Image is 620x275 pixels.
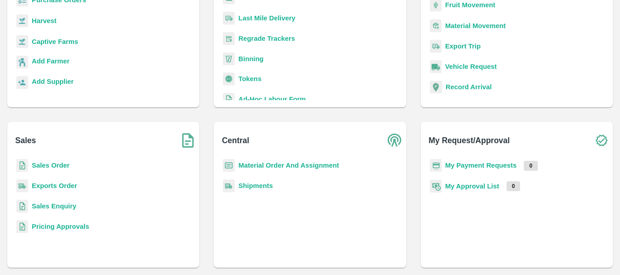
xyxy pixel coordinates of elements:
img: sales [16,200,28,213]
a: Add Farmer [32,56,69,68]
a: Sales Enquiry [32,203,76,210]
img: bin [223,53,235,65]
a: Binning [238,55,263,63]
img: farmer [16,56,28,69]
a: Record Arrival [446,83,492,91]
a: My Payment Requests [445,162,517,169]
img: harvest [16,35,28,48]
img: central [384,129,406,152]
b: Central [222,134,249,147]
a: Fruit Movement [445,1,496,9]
img: centralMaterial [223,159,235,172]
img: soSales [177,129,199,152]
p: 0 [524,161,538,171]
a: Ad-Hoc Labour Form [238,96,305,103]
img: delivery [430,40,442,53]
img: harvest [16,14,28,28]
a: Add Supplier [32,77,74,89]
a: Export Trip [445,43,481,50]
a: Last Mile Delivery [238,14,295,22]
img: sales [223,93,235,106]
b: Sales [15,134,36,147]
img: tokens [223,72,235,86]
a: Vehicle Request [445,63,497,70]
img: payment [430,159,442,172]
img: material [430,19,442,33]
img: recordArrival [430,81,442,93]
b: Add Supplier [32,78,74,85]
img: whTracker [223,32,235,45]
img: supplier [16,76,28,89]
a: Material Movement [445,22,506,29]
img: shipments [16,179,28,193]
a: Captive Farms [32,38,78,45]
a: Sales Order [32,162,69,169]
a: Tokens [238,75,261,82]
a: Harvest [32,17,56,24]
b: Add Farmer [32,58,69,65]
img: approval [430,179,442,193]
img: sales [16,220,28,233]
p: 0 [507,181,521,191]
img: shipments [223,179,235,193]
a: Material Order And Assignment [238,162,339,169]
b: My Request/Approval [428,134,510,147]
a: Regrade Trackers [238,35,295,42]
a: Shipments [238,182,273,189]
a: Pricing Approvals [32,223,89,230]
img: vehicle [430,60,442,73]
a: Exports Order [32,182,77,189]
img: check [590,129,613,152]
img: sales [16,159,28,172]
img: delivery [223,12,235,25]
a: My Approval List [445,183,499,190]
